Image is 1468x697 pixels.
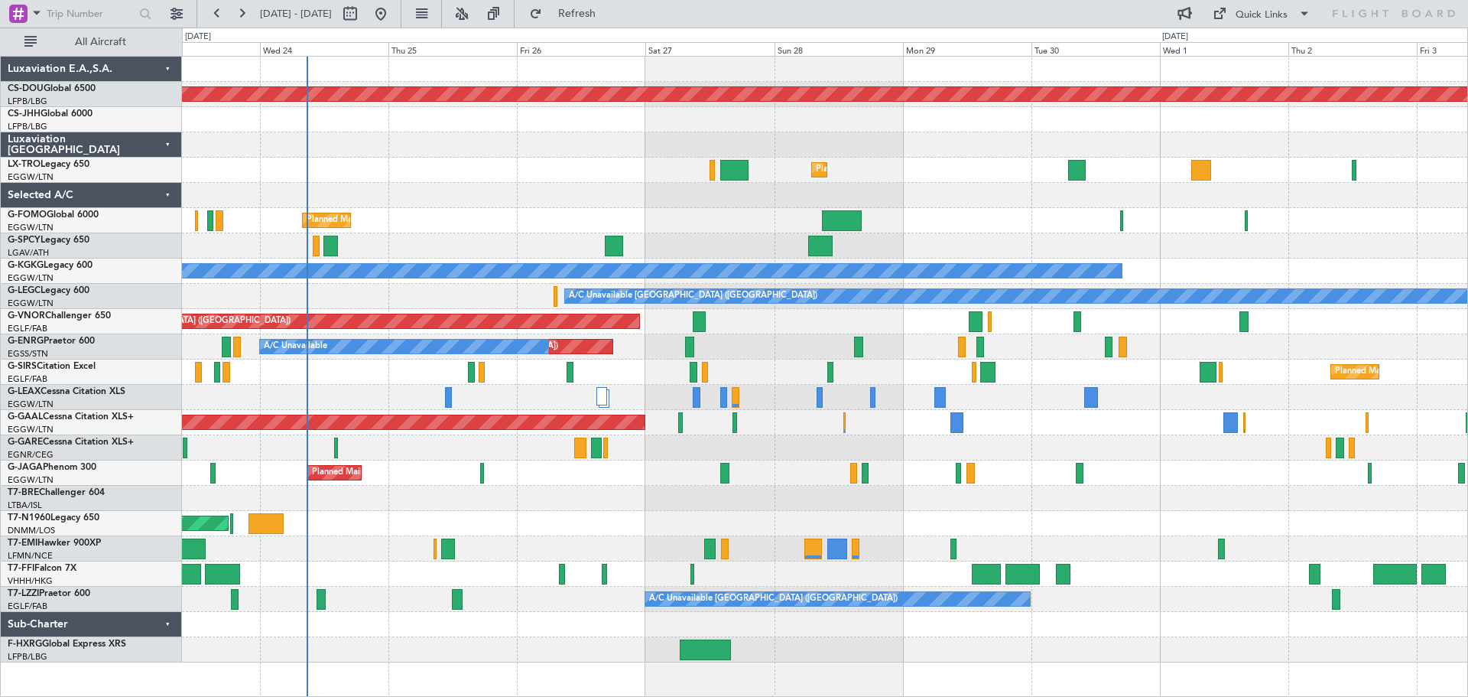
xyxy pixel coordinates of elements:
span: G-FOMO [8,210,47,220]
a: G-FOMOGlobal 6000 [8,210,99,220]
div: A/C Unavailable [264,335,327,358]
a: G-SPCYLegacy 650 [8,236,89,245]
button: Quick Links [1205,2,1318,26]
a: EGGW/LTN [8,424,54,435]
span: T7-LZZI [8,589,39,598]
a: G-JAGAPhenom 300 [8,463,96,472]
span: G-KGKG [8,261,44,270]
a: G-LEAXCessna Citation XLS [8,387,125,396]
div: Tue 30 [1031,42,1160,56]
span: All Aircraft [40,37,161,47]
div: Tue 23 [132,42,260,56]
a: EGSS/STN [8,348,48,360]
span: G-GAAL [8,412,43,422]
a: EGGW/LTN [8,474,54,486]
a: G-SIRSCitation Excel [8,362,96,371]
div: Quick Links [1236,8,1288,23]
a: G-KGKGLegacy 600 [8,261,93,270]
a: LX-TROLegacy 650 [8,160,89,169]
span: CS-JHH [8,109,41,119]
span: T7-BRE [8,488,39,497]
span: T7-N1960 [8,513,50,523]
a: LGAV/ATH [8,247,49,259]
div: Thu 2 [1288,42,1417,56]
a: G-ENRGPraetor 600 [8,337,95,346]
a: T7-FFIFalcon 7X [8,564,76,573]
a: LFPB/LBG [8,96,47,107]
a: EGNR/CEG [8,449,54,461]
a: EGLF/FAB [8,373,47,385]
span: G-SPCY [8,236,41,245]
a: EGGW/LTN [8,399,54,410]
div: Planned Maint [GEOGRAPHIC_DATA] ([GEOGRAPHIC_DATA]) [816,158,1057,181]
a: T7-BREChallenger 604 [8,488,105,497]
div: Fri 26 [517,42,645,56]
input: Trip Number [47,2,135,25]
button: Refresh [522,2,614,26]
span: T7-EMI [8,539,37,548]
a: LFMN/NCE [8,550,53,562]
div: Sat 27 [645,42,774,56]
div: [DATE] [1162,31,1188,44]
a: EGGW/LTN [8,171,54,183]
div: Mon 29 [903,42,1031,56]
a: LFPB/LBG [8,651,47,663]
span: T7-FFI [8,564,34,573]
a: T7-LZZIPraetor 600 [8,589,90,598]
span: F-HXRG [8,640,42,649]
a: T7-N1960Legacy 650 [8,513,99,523]
span: G-VNOR [8,311,45,321]
span: CS-DOU [8,84,44,93]
a: CS-JHHGlobal 6000 [8,109,93,119]
span: [DATE] - [DATE] [260,7,332,21]
span: Refresh [545,8,609,19]
div: [DATE] [185,31,211,44]
div: Wed 24 [260,42,388,56]
a: EGGW/LTN [8,222,54,233]
span: G-ENRG [8,337,44,346]
a: G-GARECessna Citation XLS+ [8,438,134,447]
a: EGGW/LTN [8,272,54,284]
a: EGLF/FAB [8,323,47,334]
a: T7-EMIHawker 900XP [8,539,101,548]
span: LX-TRO [8,160,41,169]
span: G-SIRS [8,362,37,371]
a: G-GAALCessna Citation XLS+ [8,412,134,422]
a: LTBA/ISL [8,500,42,511]
div: Sun 28 [775,42,903,56]
a: EGLF/FAB [8,601,47,612]
a: F-HXRGGlobal Express XRS [8,640,126,649]
div: A/C Unavailable [GEOGRAPHIC_DATA] ([GEOGRAPHIC_DATA]) [569,285,817,308]
a: G-LEGCLegacy 600 [8,286,89,295]
div: A/C Unavailable [GEOGRAPHIC_DATA] ([GEOGRAPHIC_DATA]) [649,588,898,611]
span: G-LEAX [8,387,41,396]
span: G-JAGA [8,463,43,472]
span: G-LEGC [8,286,41,295]
div: Wed 1 [1160,42,1288,56]
div: Thu 25 [388,42,517,56]
div: Planned Maint [GEOGRAPHIC_DATA] ([GEOGRAPHIC_DATA]) [307,209,547,232]
div: Planned Maint [GEOGRAPHIC_DATA] ([GEOGRAPHIC_DATA]) [312,461,553,484]
a: G-VNORChallenger 650 [8,311,111,321]
button: All Aircraft [17,30,166,54]
a: VHHH/HKG [8,575,53,587]
a: EGGW/LTN [8,298,54,309]
a: LFPB/LBG [8,121,47,132]
a: DNMM/LOS [8,525,55,536]
a: CS-DOUGlobal 6500 [8,84,96,93]
span: G-GARE [8,438,43,447]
